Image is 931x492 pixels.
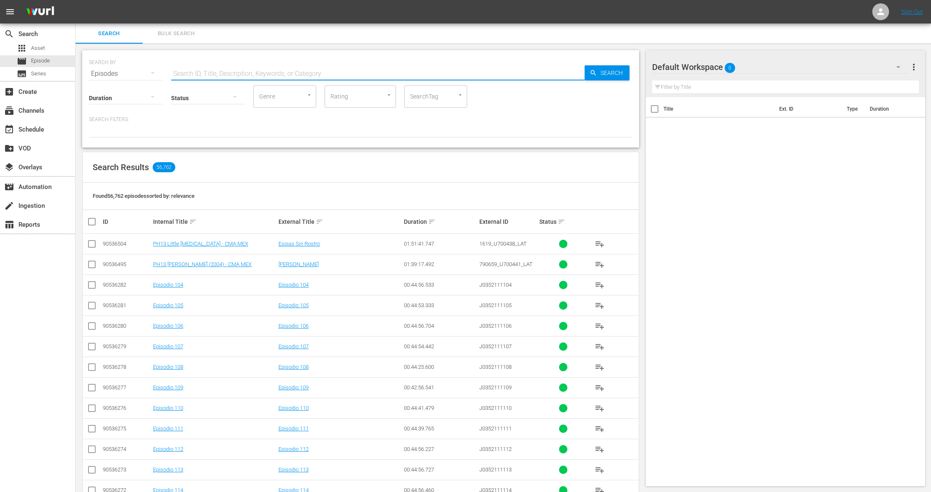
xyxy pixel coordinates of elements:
[278,343,309,350] a: Episodio 107
[652,55,908,79] div: Default Workspace
[428,218,436,225] span: sort
[404,466,477,473] div: 00:44:56.727
[153,302,183,308] a: Episodio 105
[479,364,512,370] span: J0352111108
[590,337,610,357] button: playlist_add
[31,70,46,78] span: Series
[153,425,183,432] a: Episodio 111
[278,466,309,473] a: Episodio 113
[103,364,151,370] div: 90536278
[103,218,151,225] div: ID
[4,220,14,230] span: Reports
[153,466,183,473] a: Episodio 113
[148,29,205,39] span: Bulk Search
[89,62,163,85] div: Episodes
[595,424,605,434] span: playlist_add
[558,218,565,225] span: sort
[404,282,477,288] div: 00:44:56.533
[316,218,323,225] span: sort
[479,405,512,411] span: J0352111110
[404,302,477,308] div: 00:44:53.333
[103,323,151,329] div: 90536280
[4,29,14,39] span: Search
[153,343,183,350] a: Episodio 107
[278,217,401,227] div: External Title
[404,384,477,391] div: 00:42:56.541
[479,241,527,247] span: 1619_U700438_LAT
[479,302,512,308] span: J0352111105
[901,8,923,15] a: Sign Out
[479,323,512,329] span: J0352111106
[479,282,512,288] span: J0352111104
[479,466,512,473] span: J0352111113
[189,218,197,225] span: sort
[479,384,512,391] span: J0352111109
[590,419,610,439] button: playlist_add
[103,343,151,350] div: 90536279
[103,466,151,473] div: 90536273
[153,162,175,172] span: 56,762
[103,405,151,411] div: 90536276
[479,343,512,350] span: J0352111107
[153,323,183,329] a: Episodio 106
[278,446,309,452] a: Episodio 112
[153,217,276,227] div: Internal Title
[305,91,313,99] button: Open
[774,97,842,121] th: Ext. ID
[153,364,183,370] a: Episodio 108
[103,425,151,432] div: 90536275
[539,217,587,227] div: Status
[4,106,14,116] span: Channels
[93,193,195,199] span: Found 56,762 episodes sorted by: relevance
[590,357,610,377] button: playlist_add
[590,295,610,316] button: playlist_add
[103,241,151,247] div: 90536504
[153,446,183,452] a: Episodio 112
[31,44,45,52] span: Asset
[479,261,533,267] span: 790659_U700441_LAT
[278,282,309,288] a: Episodio 104
[103,282,151,288] div: 90536282
[590,275,610,295] button: playlist_add
[103,261,151,267] div: 90536495
[595,342,605,352] span: playlist_add
[93,162,149,172] span: Search Results
[595,300,605,311] span: playlist_add
[909,62,919,72] span: more_vert
[103,384,151,391] div: 90536277
[17,43,27,53] span: Asset
[4,201,14,211] span: Ingestion
[31,57,50,65] span: Episode
[4,87,14,97] span: Create
[20,2,60,22] img: ans4CAIJ8jUAAAAAAAAAAAAAAAAAAAAAAAAgQb4GAAAAAAAAAAAAAAAAAAAAAAAAJMjXAAAAAAAAAAAAAAAAAAAAAAAAgAT5G...
[865,97,915,121] th: Duration
[595,362,605,372] span: playlist_add
[103,446,151,452] div: 90536274
[590,254,610,274] button: playlist_add
[404,446,477,452] div: 00:44:56.227
[404,343,477,350] div: 00:44:54.442
[89,116,632,123] p: Search Filters:
[595,383,605,393] span: playlist_add
[590,378,610,398] button: playlist_add
[909,57,919,77] button: more_vert
[595,465,605,475] span: playlist_add
[404,405,477,411] div: 00:44:41.479
[479,218,537,225] div: External ID
[595,259,605,269] span: playlist_add
[153,282,183,288] a: Episodio 104
[404,323,477,329] div: 00:44:56.704
[595,444,605,454] span: playlist_add
[590,234,610,254] button: playlist_add
[590,439,610,459] button: playlist_add
[590,316,610,336] button: playlist_add
[404,364,477,370] div: 00:44:25.600
[385,91,393,99] button: Open
[153,261,252,267] a: PH13 [PERSON_NAME] (2004) - CMA MEX
[595,280,605,290] span: playlist_add
[4,124,14,135] span: Schedule
[278,364,309,370] a: Episodio 108
[456,91,464,99] button: Open
[278,425,309,432] a: Episodio 111
[278,405,309,411] a: Episodio 110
